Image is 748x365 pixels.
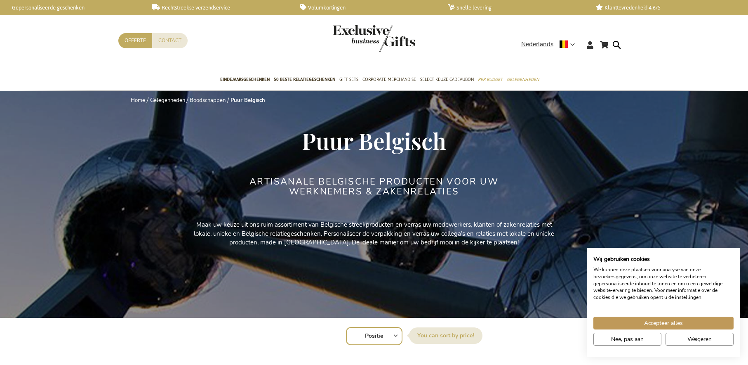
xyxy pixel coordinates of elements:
[219,177,529,197] h2: Artisanale Belgische producten voor uw werknemers & zakenrelaties
[339,75,358,84] span: Gift Sets
[220,75,270,84] span: Eindejaarsgeschenken
[478,75,503,84] span: Per Budget
[448,4,583,11] a: Snelle levering
[420,75,474,84] span: Select Keuze Cadeaubon
[687,335,712,344] span: Weigeren
[118,33,152,48] a: Offerte
[521,40,580,49] div: Nederlands
[644,319,683,327] span: Accepteer alles
[302,125,446,156] span: Puur Belgisch
[188,220,560,247] p: Maak uw keuze uit ons ruim assortiment van Belgische streekproducten en verras uw medewerkers, kl...
[150,97,185,104] a: Gelegenheden
[333,25,374,52] a: store logo
[274,75,335,84] span: 50 beste relatiegeschenken
[231,97,265,104] strong: Puur Belgisch
[152,33,188,48] a: Contact
[131,97,145,104] a: Home
[478,70,503,90] a: Per Budget
[274,70,335,90] a: 50 beste relatiegeschenken
[300,4,435,11] a: Volumkortingen
[190,97,226,104] a: Boodschappen
[362,75,416,84] span: Corporate Merchandise
[333,25,415,52] img: Exclusive Business gifts logo
[666,333,734,346] button: Alle cookies weigeren
[362,70,416,90] a: Corporate Merchandise
[507,70,539,90] a: Gelegenheden
[339,70,358,90] a: Gift Sets
[521,40,553,49] span: Nederlands
[593,333,661,346] button: Pas cookie voorkeuren aan
[593,256,734,263] h2: Wij gebruiken cookies
[4,4,139,11] a: Gepersonaliseerde geschenken
[593,266,734,301] p: We kunnen deze plaatsen voor analyse van onze bezoekersgegevens, om onze website te verbeteren, g...
[611,335,644,344] span: Nee, pas aan
[409,327,482,344] label: Sorteer op
[420,70,474,90] a: Select Keuze Cadeaubon
[596,4,731,11] a: Klanttevredenheid 4,6/5
[152,4,287,11] a: Rechtstreekse verzendservice
[220,70,270,90] a: Eindejaarsgeschenken
[507,75,539,84] span: Gelegenheden
[593,317,734,329] button: Accepteer alle cookies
